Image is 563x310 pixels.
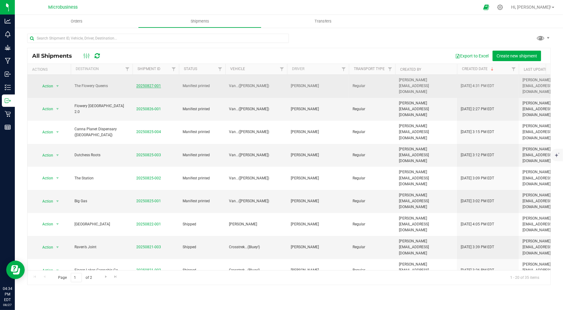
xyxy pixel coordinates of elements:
[353,152,392,158] span: Regular
[15,15,138,28] a: Orders
[400,67,421,72] a: Created By
[399,100,453,118] span: [PERSON_NAME][EMAIL_ADDRESS][DOMAIN_NAME]
[183,106,222,112] span: Manifest printed
[461,83,494,89] span: [DATE] 4:31 PM EDT
[5,18,11,24] inline-svg: Analytics
[37,105,53,113] span: Action
[461,267,494,273] span: [DATE] 3:26 PM EDT
[136,199,161,203] a: 20250825-001
[62,19,91,24] span: Orders
[37,243,53,252] span: Action
[291,267,345,273] span: [PERSON_NAME]
[229,198,283,204] span: Van...([PERSON_NAME])
[54,174,61,182] span: select
[229,244,283,250] span: Crosstrek...(Bluey!)
[479,1,493,13] span: Open Ecommerce Menu
[451,51,493,61] button: Export to Excel
[37,151,53,160] span: Action
[71,64,133,75] th: Destination
[339,64,349,74] a: Filter
[493,51,541,61] button: Create new shipment
[54,243,61,252] span: select
[229,152,283,158] span: Van...([PERSON_NAME])
[291,106,345,112] span: [PERSON_NAME]
[183,152,222,158] span: Manifest printed
[399,146,453,164] span: [PERSON_NAME][EMAIL_ADDRESS][DOMAIN_NAME]
[5,31,11,37] inline-svg: Monitoring
[136,153,161,157] a: 20250825-003
[5,58,11,64] inline-svg: Manufacturing
[291,129,345,135] span: [PERSON_NAME]
[122,64,133,74] a: Filter
[385,64,395,74] a: Filter
[71,273,82,283] input: 1
[54,105,61,113] span: select
[399,169,453,187] span: [PERSON_NAME][EMAIL_ADDRESS][DOMAIN_NAME]
[183,221,222,227] span: Shipped
[136,268,161,272] a: 20250821-002
[37,174,53,182] span: Action
[183,175,222,181] span: Manifest printed
[136,222,161,226] a: 20250822-001
[37,220,53,228] span: Action
[399,77,453,95] span: [PERSON_NAME][EMAIL_ADDRESS][DOMAIN_NAME]
[54,151,61,160] span: select
[5,44,11,51] inline-svg: Grow
[306,19,340,24] span: Transfers
[37,266,53,275] span: Action
[3,286,12,303] p: 04:34 PM EDT
[101,273,110,281] a: Go to the next page
[215,64,225,74] a: Filter
[54,128,61,136] span: select
[6,261,25,279] iframe: Resource center
[496,4,504,10] div: Manage settings
[353,198,392,204] span: Regular
[54,220,61,228] span: select
[505,273,544,282] span: 1 - 20 of 35 items
[229,129,283,135] span: Van...([PERSON_NAME])
[49,5,78,10] span: Microbusiness
[229,267,283,273] span: Crosstrek...(Bluey!)
[291,221,345,227] span: [PERSON_NAME]
[5,84,11,90] inline-svg: Inventory
[261,15,385,28] a: Transfers
[353,129,392,135] span: Regular
[291,83,345,89] span: [PERSON_NAME]
[136,107,161,111] a: 20250826-001
[354,67,385,71] a: Transport Type
[229,83,283,89] span: Van...([PERSON_NAME])
[291,175,345,181] span: [PERSON_NAME]
[111,273,120,281] a: Go to the last page
[511,5,551,10] span: Hi, [PERSON_NAME]!
[461,106,494,112] span: [DATE] 2:27 PM EDT
[32,52,78,59] span: All Shipments
[5,124,11,130] inline-svg: Reports
[74,83,129,89] span: The Flowery Queens
[54,82,61,90] span: select
[37,82,53,90] span: Action
[136,84,161,88] a: 20250827-001
[461,198,494,204] span: [DATE] 3:02 PM EDT
[53,273,97,283] span: Page of 2
[5,98,11,104] inline-svg: Outbound
[229,175,283,181] span: Van...([PERSON_NAME])
[136,176,161,180] a: 20250825-002
[169,64,179,74] a: Filter
[74,103,129,115] span: Flowery [GEOGRAPHIC_DATA] 2.0
[277,64,287,74] a: Filter
[138,67,160,71] a: Shipment ID
[497,53,537,58] span: Create new shipment
[399,238,453,256] span: [PERSON_NAME][EMAIL_ADDRESS][DOMAIN_NAME]
[399,262,453,279] span: [PERSON_NAME][EMAIL_ADDRESS][DOMAIN_NAME]
[230,67,245,71] a: Vehicle
[287,64,349,75] th: Driver
[461,175,494,181] span: [DATE] 3:09 PM EDT
[54,197,61,206] span: select
[183,83,222,89] span: Manifest printed
[291,152,345,158] span: [PERSON_NAME]
[136,130,161,134] a: 20250825-004
[183,244,222,250] span: Shipped
[74,244,129,250] span: Raven’s Joint
[399,216,453,233] span: [PERSON_NAME][EMAIL_ADDRESS][DOMAIN_NAME]
[184,67,197,71] a: Status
